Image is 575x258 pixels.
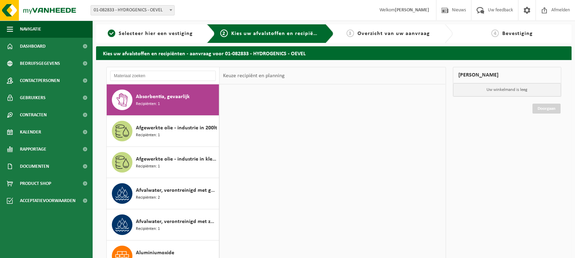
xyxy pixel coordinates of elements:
[110,71,216,81] input: Materiaal zoeken
[453,67,562,83] div: [PERSON_NAME]
[220,30,228,37] span: 2
[136,186,217,195] span: Afvalwater, verontreinigd met gevaarlijke producten
[395,8,429,13] strong: [PERSON_NAME]
[20,158,49,175] span: Documenten
[108,30,115,37] span: 1
[107,147,219,178] button: Afgewerkte olie - industrie in kleinverpakking Recipiënten: 1
[91,5,174,15] span: 01-082833 - HYDROGENICS - OEVEL
[107,116,219,147] button: Afgewerkte olie - industrie in 200lt Recipiënten: 1
[347,30,354,37] span: 3
[20,38,46,55] span: Dashboard
[136,101,160,107] span: Recipiënten: 1
[20,192,75,209] span: Acceptatievoorwaarden
[20,141,46,158] span: Rapportage
[136,218,217,226] span: Afvalwater, verontreinigd met zware metalen
[20,21,41,38] span: Navigatie
[220,67,288,84] div: Keuze recipiënt en planning
[20,175,51,192] span: Product Shop
[119,31,193,36] span: Selecteer hier een vestiging
[136,132,160,139] span: Recipiënten: 1
[20,72,60,89] span: Contactpersonen
[453,83,561,96] p: Uw winkelmand is leeg
[136,226,160,232] span: Recipiënten: 1
[231,31,326,36] span: Kies uw afvalstoffen en recipiënten
[532,104,561,114] a: Doorgaan
[136,124,217,132] span: Afgewerkte olie - industrie in 200lt
[20,124,41,141] span: Kalender
[107,178,219,209] button: Afvalwater, verontreinigd met gevaarlijke producten Recipiënten: 2
[136,93,190,101] span: Absorbentia, gevaarlijk
[491,30,499,37] span: 4
[99,30,201,38] a: 1Selecteer hier een vestiging
[20,55,60,72] span: Bedrijfsgegevens
[136,195,160,201] span: Recipiënten: 2
[91,5,175,15] span: 01-082833 - HYDROGENICS - OEVEL
[20,89,46,106] span: Gebruikers
[136,249,174,257] span: Aluminiumoxide
[96,46,572,60] h2: Kies uw afvalstoffen en recipiënten - aanvraag voor 01-082833 - HYDROGENICS - OEVEL
[20,106,47,124] span: Contracten
[136,163,160,170] span: Recipiënten: 1
[136,155,217,163] span: Afgewerkte olie - industrie in kleinverpakking
[357,31,430,36] span: Overzicht van uw aanvraag
[502,31,533,36] span: Bevestiging
[107,209,219,241] button: Afvalwater, verontreinigd met zware metalen Recipiënten: 1
[107,84,219,116] button: Absorbentia, gevaarlijk Recipiënten: 1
